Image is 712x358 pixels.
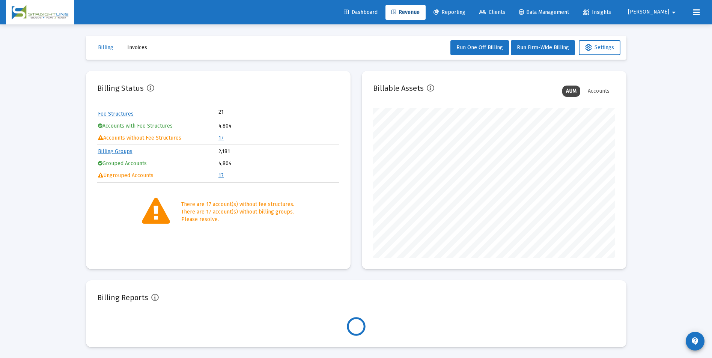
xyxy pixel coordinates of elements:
div: AUM [562,86,580,97]
span: Reporting [434,9,465,15]
span: Settings [585,44,614,51]
h2: Billing Reports [97,292,148,304]
span: Invoices [127,44,147,51]
button: Billing [92,40,119,55]
a: Clients [473,5,511,20]
td: Grouped Accounts [98,158,218,169]
span: Run Firm-Wide Billing [517,44,569,51]
span: Data Management [519,9,569,15]
button: Invoices [121,40,153,55]
mat-icon: arrow_drop_down [669,5,678,20]
td: Ungrouped Accounts [98,170,218,181]
td: 21 [218,108,278,116]
img: Dashboard [12,5,69,20]
span: Run One Off Billing [456,44,503,51]
td: Accounts with Fee Structures [98,120,218,132]
td: 4,804 [218,158,339,169]
span: Dashboard [344,9,378,15]
div: There are 17 account(s) without billing groups. [181,208,294,216]
span: Billing [98,44,113,51]
td: 4,804 [218,120,339,132]
td: 2,181 [218,146,339,157]
div: Please resolve. [181,216,294,223]
a: Data Management [513,5,575,20]
h2: Billable Assets [373,82,424,94]
mat-icon: contact_support [691,337,700,346]
td: Accounts without Fee Structures [98,132,218,144]
span: Insights [583,9,611,15]
span: Clients [479,9,505,15]
a: 17 [218,135,224,141]
a: Billing Groups [98,148,132,155]
span: [PERSON_NAME] [628,9,669,15]
div: There are 17 account(s) without fee structures. [181,201,294,208]
span: Revenue [391,9,420,15]
a: 17 [218,172,224,179]
a: Fee Structures [98,111,134,117]
a: Reporting [428,5,471,20]
button: Run One Off Billing [450,40,509,55]
div: Accounts [584,86,613,97]
a: Revenue [385,5,426,20]
a: Insights [577,5,617,20]
a: Dashboard [338,5,384,20]
button: Run Firm-Wide Billing [511,40,575,55]
button: [PERSON_NAME] [619,5,687,20]
button: Settings [579,40,620,55]
h2: Billing Status [97,82,144,94]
